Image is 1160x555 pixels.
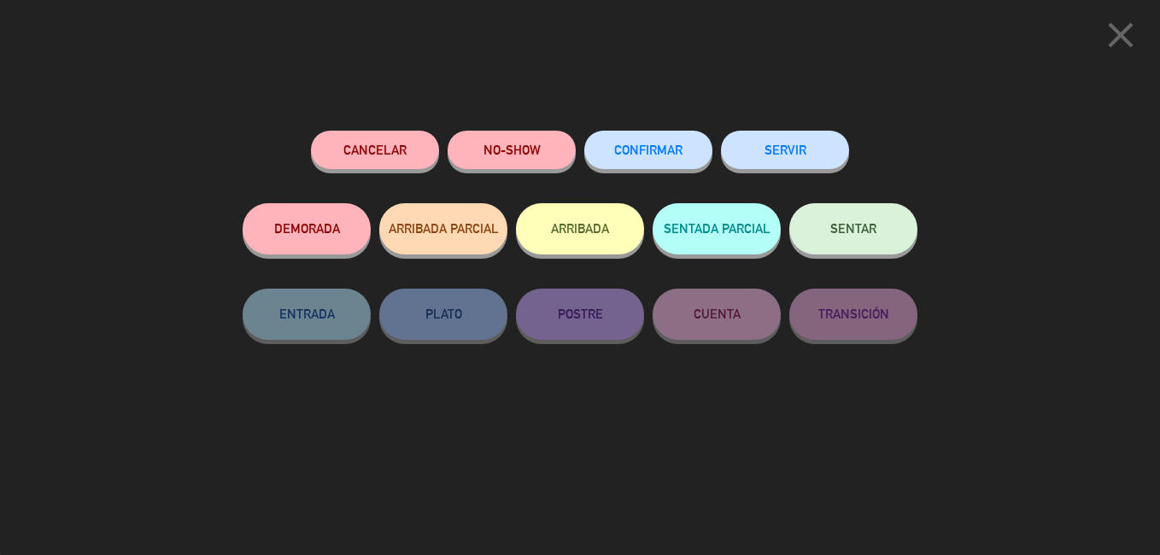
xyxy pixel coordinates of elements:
button: DEMORADA [243,203,371,254]
span: CONFIRMAR [614,143,683,157]
button: ARRIBADA [516,203,644,254]
button: CONFIRMAR [584,131,712,169]
button: POSTRE [516,289,644,340]
span: SENTAR [830,221,876,236]
button: close [1094,13,1147,63]
button: CUENTA [653,289,781,340]
button: PLATO [379,289,507,340]
i: close [1099,14,1142,56]
button: ENTRADA [243,289,371,340]
button: Cancelar [311,131,439,169]
button: SERVIR [721,131,849,169]
button: ARRIBADA PARCIAL [379,203,507,254]
button: TRANSICIÓN [789,289,917,340]
span: ARRIBADA PARCIAL [389,221,499,236]
button: SENTADA PARCIAL [653,203,781,254]
button: NO-SHOW [448,131,576,169]
button: SENTAR [789,203,917,254]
